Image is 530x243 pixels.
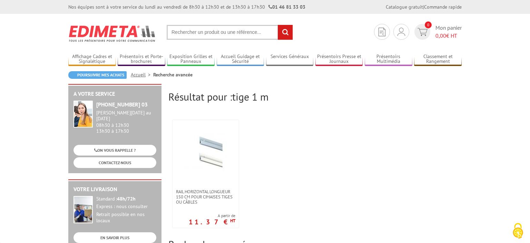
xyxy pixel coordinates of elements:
h2: Résultat pour : [168,91,462,102]
span: tige 1 m [232,90,268,103]
img: Rail horizontal longueur 150 cm pour cimaises tiges ou câbles [183,130,228,175]
img: Cookies (fenêtre modale) [509,222,527,240]
a: EN SAVOIR PLUS [73,232,156,243]
span: 0 [425,21,432,28]
a: Présentoirs Multimédia [365,54,412,65]
a: Présentoirs Presse et Journaux [315,54,363,65]
div: [PERSON_NAME][DATE] au [DATE] [96,110,156,122]
div: 08h30 à 12h30 13h30 à 17h30 [96,110,156,134]
input: Rechercher un produit ou une référence... [167,25,293,40]
img: widget-service.jpg [73,101,93,128]
a: Services Généraux [266,54,314,65]
img: widget-livraison.jpg [73,196,93,223]
div: Retrait possible en nos locaux [96,212,156,224]
sup: HT [230,218,235,224]
a: Accueil [131,72,153,78]
a: Classement et Rangement [414,54,462,65]
img: devis rapide [397,28,405,36]
li: Recherche avancée [153,71,193,78]
a: devis rapide 0 Mon panier 0,00€ HT [413,24,462,40]
h2: Votre livraison [73,186,156,193]
input: rechercher [278,25,293,40]
a: Catalogue gratuit [386,4,423,10]
h2: A votre service [73,91,156,97]
a: Présentoirs et Porte-brochures [118,54,165,65]
a: Accueil Guidage et Sécurité [217,54,264,65]
div: Standard : [96,196,156,202]
strong: [PHONE_NUMBER] 03 [96,101,148,108]
img: Edimeta [68,21,156,46]
img: devis rapide [418,28,428,36]
p: 11.37 € [189,220,235,224]
span: 0,00 [435,32,446,39]
a: ON VOUS RAPPELLE ? [73,145,156,156]
span: Rail horizontal longueur 150 cm pour cimaises tiges ou câbles [176,189,235,205]
a: Poursuivre mes achats [68,71,127,79]
img: devis rapide [379,28,385,36]
div: | [386,3,462,10]
a: CONTACTEZ-NOUS [73,157,156,168]
a: Commande rapide [424,4,462,10]
a: Affichage Cadres et Signalétique [68,54,116,65]
span: Mon panier [435,24,462,40]
strong: 01 46 81 33 03 [268,4,305,10]
a: Rail horizontal longueur 150 cm pour cimaises tiges ou câbles [173,189,239,205]
strong: 48h/72h [117,196,136,202]
a: Exposition Grilles et Panneaux [167,54,215,65]
div: Express : nous consulter [96,204,156,210]
span: A partir de [189,213,235,218]
button: Cookies (fenêtre modale) [506,219,530,243]
div: Nos équipes sont à votre service du lundi au vendredi de 8h30 à 12h30 et de 13h30 à 17h30 [68,3,305,10]
span: € HT [435,32,462,40]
